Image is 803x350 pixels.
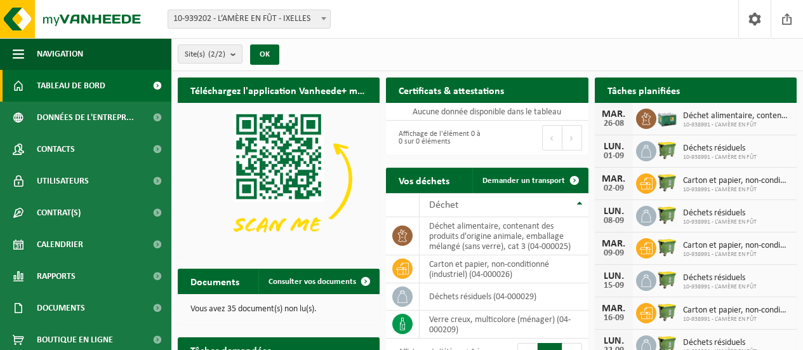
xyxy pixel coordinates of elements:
[683,208,757,219] span: Déchets résiduels
[562,125,582,151] button: Next
[542,125,562,151] button: Previous
[601,217,627,225] div: 08-09
[601,336,627,346] div: LUN.
[656,269,678,290] img: WB-1100-HPE-GN-50
[656,139,678,161] img: WB-1100-HPE-GN-50
[420,255,588,283] td: carton et papier, non-conditionné (industriel) (04-000026)
[37,102,134,133] span: Données de l'entrepr...
[601,142,627,152] div: LUN.
[656,172,678,193] img: WB-1100-HPE-GN-50
[37,197,81,229] span: Contrat(s)
[392,124,481,152] div: Affichage de l'élément 0 à 0 sur 0 éléments
[601,184,627,193] div: 02-09
[683,251,790,259] span: 10-938991 - L’AMÈRE EN FÛT
[208,50,225,58] count: (2/2)
[37,38,83,70] span: Navigation
[386,168,462,192] h2: Vos déchets
[420,311,588,339] td: verre creux, multicolore (ménager) (04-000209)
[37,229,83,260] span: Calendrier
[683,338,757,348] span: Déchets résiduels
[683,154,757,161] span: 10-938991 - L’AMÈRE EN FÛT
[683,241,790,251] span: Carton et papier, non-conditionné (industriel)
[37,292,85,324] span: Documents
[472,168,587,193] a: Demander un transport
[683,121,790,129] span: 10-938991 - L’AMÈRE EN FÛT
[168,10,331,29] span: 10-939202 - L’AMÈRE EN FÛT - IXELLES
[269,278,356,286] span: Consulter vos documents
[595,77,693,102] h2: Tâches planifiées
[178,44,242,64] button: Site(s)(2/2)
[386,103,588,121] td: Aucune donnée disponible dans le tableau
[601,152,627,161] div: 01-09
[178,269,252,293] h2: Documents
[601,314,627,323] div: 16-09
[601,206,627,217] div: LUN.
[168,10,330,28] span: 10-939202 - L’AMÈRE EN FÛT - IXELLES
[178,77,380,102] h2: Téléchargez l'application Vanheede+ maintenant!
[656,107,678,128] img: PB-LB-0680-HPE-GN-01
[656,204,678,225] img: WB-1100-HPE-GN-50
[37,165,89,197] span: Utilisateurs
[601,109,627,119] div: MAR.
[683,316,790,323] span: 10-938991 - L’AMÈRE EN FÛT
[386,77,517,102] h2: Certificats & attestations
[656,301,678,323] img: WB-1100-HPE-GN-50
[601,271,627,281] div: LUN.
[37,70,105,102] span: Tableau de bord
[683,111,790,121] span: Déchet alimentaire, contenant des produits d'origine animale, emballage mélangé ...
[683,306,790,316] span: Carton et papier, non-conditionné (industriel)
[601,239,627,249] div: MAR.
[482,177,565,185] span: Demander un transport
[37,260,76,292] span: Rapports
[683,186,790,194] span: 10-938991 - L’AMÈRE EN FÛT
[178,103,380,255] img: Download de VHEPlus App
[683,144,757,154] span: Déchets résiduels
[37,133,75,165] span: Contacts
[420,217,588,255] td: déchet alimentaire, contenant des produits d'origine animale, emballage mélangé (sans verre), cat...
[656,236,678,258] img: WB-1100-HPE-GN-50
[683,219,757,226] span: 10-938991 - L’AMÈRE EN FÛT
[601,281,627,290] div: 15-09
[601,249,627,258] div: 09-09
[683,273,757,283] span: Déchets résiduels
[420,283,588,311] td: déchets résiduels (04-000029)
[258,269,378,294] a: Consulter vos documents
[683,176,790,186] span: Carton et papier, non-conditionné (industriel)
[190,305,367,314] p: Vous avez 35 document(s) non lu(s).
[601,304,627,314] div: MAR.
[601,119,627,128] div: 26-08
[429,200,458,210] span: Déchet
[683,283,757,291] span: 10-938991 - L’AMÈRE EN FÛT
[185,45,225,64] span: Site(s)
[250,44,279,65] button: OK
[601,174,627,184] div: MAR.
